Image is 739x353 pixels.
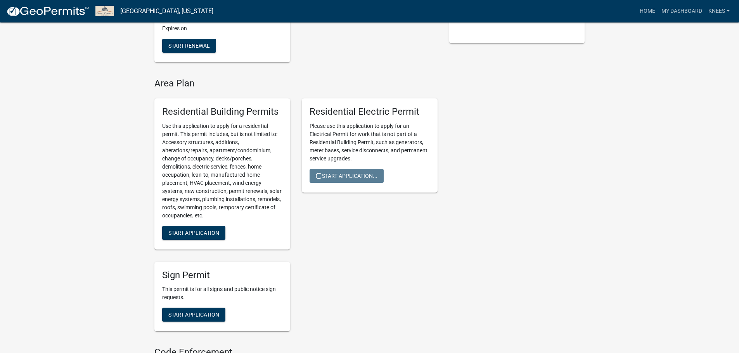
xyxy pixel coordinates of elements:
button: Start Application [162,226,225,240]
h5: Residential Building Permits [162,106,282,117]
p: Expires on [162,24,282,33]
a: [GEOGRAPHIC_DATA], [US_STATE] [120,5,213,18]
img: Grant County, Indiana [95,6,114,16]
span: Start Application [168,229,219,236]
p: Use this application to apply for a residential permit. This permit includes, but is not limited ... [162,122,282,220]
span: Start Renewal [168,43,210,49]
p: Please use this application to apply for an Electrical Permit for work that is not part of a Resi... [310,122,430,163]
span: Start Application... [316,172,377,179]
button: Start Application... [310,169,384,183]
h4: Area Plan [154,78,438,89]
span: Start Application [168,312,219,318]
button: Start Renewal [162,39,216,53]
p: This permit is for all signs and public notice sign requests. [162,285,282,301]
a: My Dashboard [658,4,705,19]
a: Home [637,4,658,19]
a: Knees [705,4,733,19]
h5: Sign Permit [162,270,282,281]
button: Start Application [162,308,225,322]
h5: Residential Electric Permit [310,106,430,117]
